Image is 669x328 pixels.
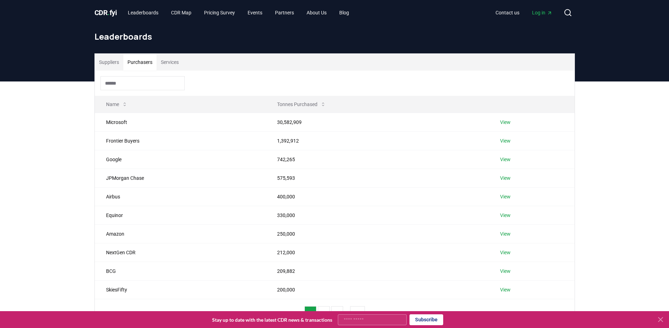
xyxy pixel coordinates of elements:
button: 1 [304,306,316,320]
a: View [500,156,511,163]
td: 575,593 [266,169,489,187]
a: View [500,286,511,293]
nav: Main [122,6,355,19]
td: Microsoft [95,113,266,131]
td: Equinor [95,206,266,224]
a: Pricing Survey [198,6,241,19]
span: Log in [532,9,552,16]
button: 2 [318,306,330,320]
a: CDR.fyi [94,8,117,18]
td: JPMorgan Chase [95,169,266,187]
td: 1,392,912 [266,131,489,150]
td: SkiesFifty [95,280,266,299]
li: ... [345,309,349,317]
td: 212,000 [266,243,489,262]
button: Purchasers [123,54,157,71]
a: CDR Map [165,6,197,19]
a: View [500,119,511,126]
nav: Main [490,6,558,19]
a: Contact us [490,6,525,19]
button: next page [366,306,378,320]
td: 200,000 [266,280,489,299]
td: Airbus [95,187,266,206]
td: 209,882 [266,262,489,280]
td: 250,000 [266,224,489,243]
button: Name [100,97,133,111]
a: Log in [526,6,558,19]
td: Amazon [95,224,266,243]
button: 3 [331,306,343,320]
a: Leaderboards [122,6,164,19]
td: Google [95,150,266,169]
a: View [500,175,511,182]
a: View [500,230,511,237]
button: 50 [350,306,365,320]
button: Tonnes Purchased [271,97,332,111]
a: View [500,137,511,144]
a: View [500,268,511,275]
span: . [107,8,110,17]
td: BCG [95,262,266,280]
a: View [500,249,511,256]
td: 330,000 [266,206,489,224]
a: About Us [301,6,332,19]
td: 30,582,909 [266,113,489,131]
a: View [500,212,511,219]
a: View [500,193,511,200]
h1: Leaderboards [94,31,575,42]
td: Frontier Buyers [95,131,266,150]
button: Services [157,54,183,71]
a: Blog [334,6,355,19]
button: Suppliers [95,54,123,71]
a: Partners [269,6,300,19]
td: 742,265 [266,150,489,169]
span: CDR fyi [94,8,117,17]
td: 400,000 [266,187,489,206]
td: NextGen CDR [95,243,266,262]
a: Events [242,6,268,19]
